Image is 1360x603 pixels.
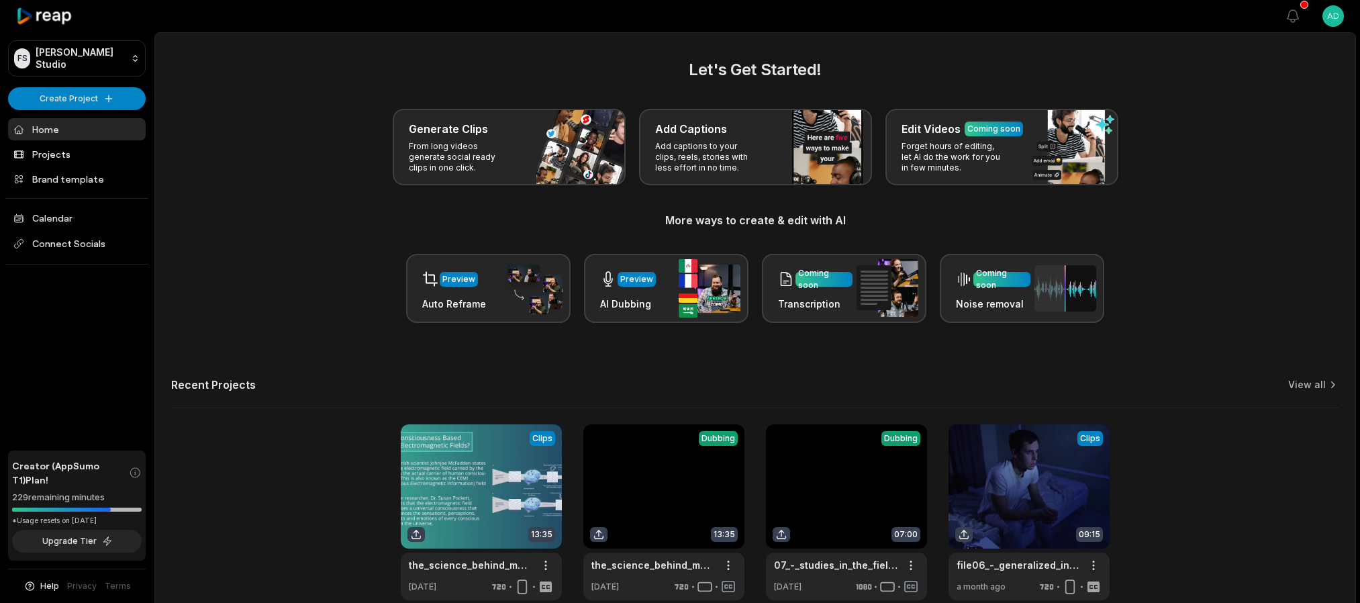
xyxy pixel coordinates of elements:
[774,558,897,572] a: 07_-_studies_in_the_field_of_information_field_applications (1080p)
[171,58,1339,82] h2: Let's Get Started!
[957,558,1080,572] a: file06_-_generalized_information_field_entanglement_720p_-finalDubbedClip
[778,297,853,311] h3: Transcription
[1288,378,1326,391] a: View all
[8,207,146,229] a: Calendar
[23,580,59,592] button: Help
[501,263,563,315] img: auto_reframe.png
[409,558,532,572] a: the_science_behind_maghealy_-_healy_academy_training_05_720p_-finalDubbedClip
[976,267,1028,291] div: Coming soon
[591,558,715,572] a: the_science_behind_maghealy_-_healy_academy_training_(05) (720p)
[8,168,146,190] a: Brand template
[902,121,961,137] h3: Edit Videos
[857,259,918,317] img: transcription.png
[36,46,126,71] p: [PERSON_NAME] Studio
[8,143,146,165] a: Projects
[600,297,656,311] h3: AI Dubbing
[655,141,759,173] p: Add captions to your clips, reels, stories with less effort in no time.
[679,259,740,318] img: ai_dubbing.png
[171,378,256,391] h2: Recent Projects
[8,118,146,140] a: Home
[956,297,1030,311] h3: Noise removal
[967,123,1020,135] div: Coming soon
[40,580,59,592] span: Help
[409,141,513,173] p: From long videos generate social ready clips in one click.
[12,459,129,487] span: Creator (AppSumo T1) Plan!
[171,212,1339,228] h3: More ways to create & edit with AI
[798,267,850,291] div: Coming soon
[409,121,488,137] h3: Generate Clips
[8,232,146,256] span: Connect Socials
[12,530,142,553] button: Upgrade Tier
[902,141,1006,173] p: Forget hours of editing, let AI do the work for you in few minutes.
[1034,265,1096,312] img: noise_removal.png
[12,491,142,504] div: 229 remaining minutes
[620,273,653,285] div: Preview
[12,516,142,526] div: *Usage resets on [DATE]
[105,580,131,592] a: Terms
[422,297,486,311] h3: Auto Reframe
[67,580,97,592] a: Privacy
[655,121,727,137] h3: Add Captions
[442,273,475,285] div: Preview
[14,48,30,68] div: FS
[8,87,146,110] button: Create Project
